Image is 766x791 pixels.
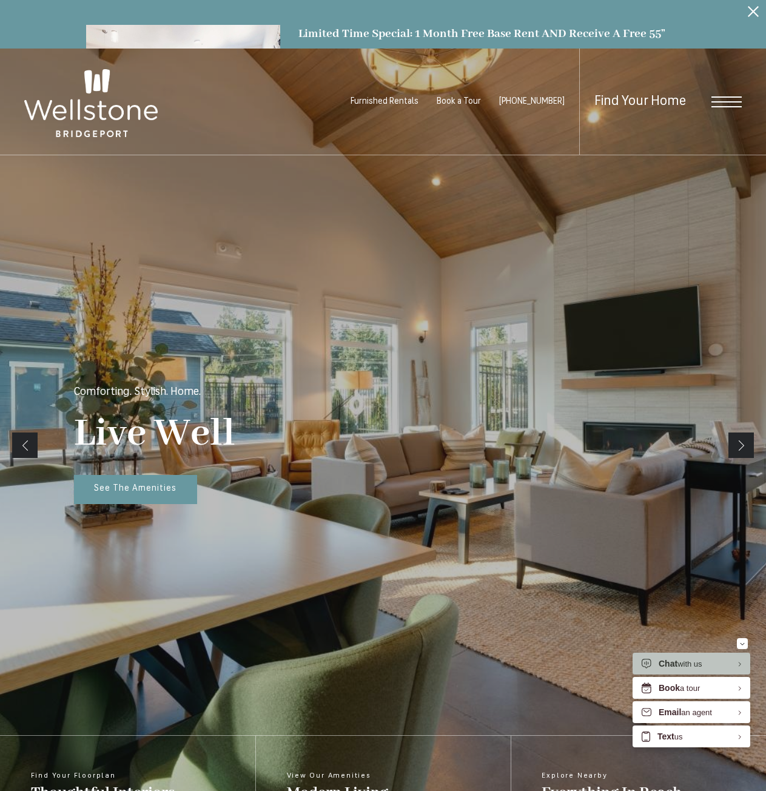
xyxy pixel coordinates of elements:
button: Open Menu [711,96,742,107]
p: Live Well [74,410,235,458]
a: Previous [12,433,38,458]
span: Explore Nearby [542,772,682,779]
a: Furnished Rentals [351,97,418,106]
span: See The Amenities [94,484,176,493]
a: Find Your Home [594,95,686,109]
a: Book a Tour [437,97,481,106]
img: Settle into comfort at Wellstone [86,25,280,138]
p: Comforting. Stylish. Home. [74,387,201,398]
span: [PHONE_NUMBER] [499,97,565,106]
div: Limited Time Special: 1 Month Free Base Rent AND Receive A Free 55” Smart TV!* [298,24,680,62]
a: See The Amenities [74,475,197,504]
a: Next [728,433,754,458]
img: Wellstone [24,69,158,137]
span: Find Your Floorplan [31,772,175,779]
span: View Our Amenities [287,772,388,779]
a: Call us at (253) 400-3144 [499,97,565,106]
